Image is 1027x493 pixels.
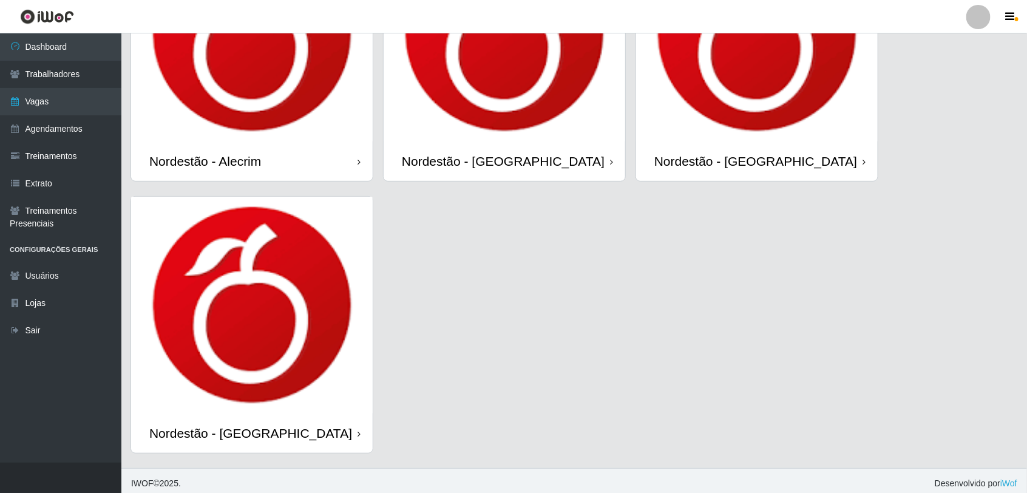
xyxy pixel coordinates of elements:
[402,154,605,169] div: Nordestão - [GEOGRAPHIC_DATA]
[149,154,261,169] div: Nordestão - Alecrim
[20,9,74,24] img: CoreUI Logo
[935,477,1017,490] span: Desenvolvido por
[131,478,154,488] span: IWOF
[1000,478,1017,488] a: iWof
[131,197,373,413] img: cardImg
[149,426,352,441] div: Nordestão - [GEOGRAPHIC_DATA]
[131,477,181,490] span: © 2025 .
[654,154,857,169] div: Nordestão - [GEOGRAPHIC_DATA]
[131,197,373,453] a: Nordestão - [GEOGRAPHIC_DATA]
